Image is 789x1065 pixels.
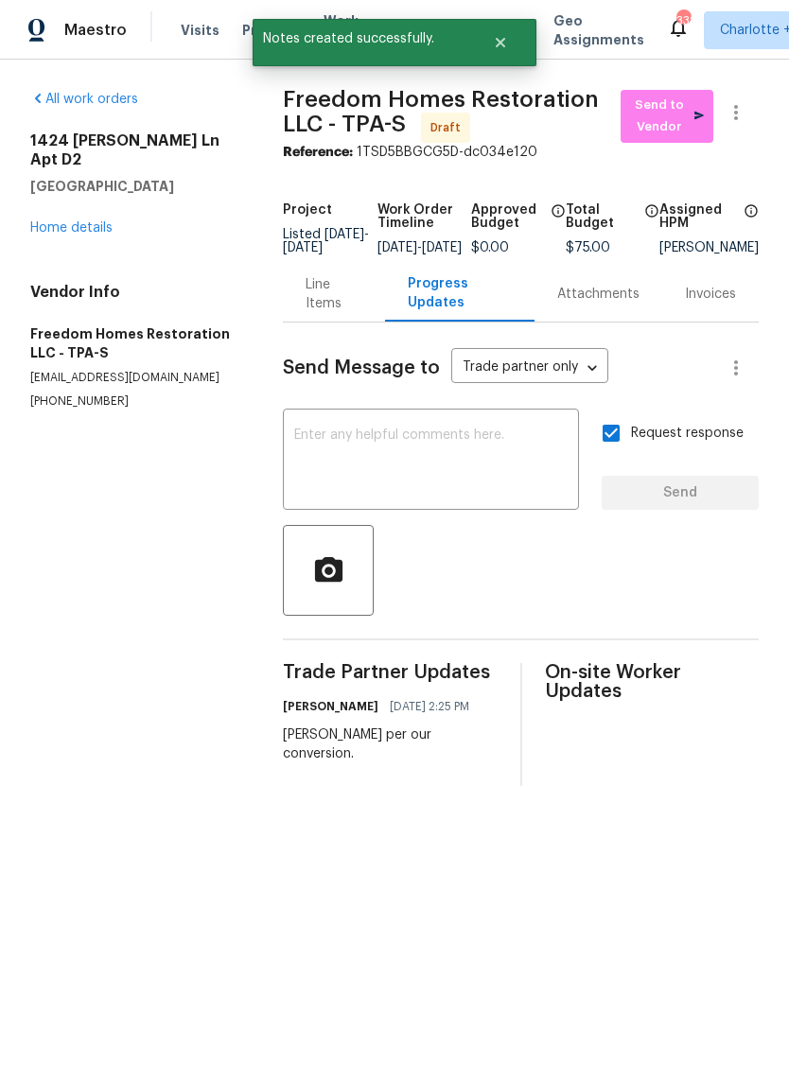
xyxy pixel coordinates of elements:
span: [DATE] [283,241,323,254]
h5: Approved Budget [471,203,544,230]
h5: Freedom Homes Restoration LLC - TPA-S [30,324,237,362]
h4: Vendor Info [30,283,237,302]
span: The total cost of line items that have been approved by both Opendoor and the Trade Partner. This... [551,203,566,241]
h5: [GEOGRAPHIC_DATA] [30,177,237,196]
span: Request response [631,424,744,444]
h5: Project [283,203,332,217]
span: [DATE] [377,241,417,254]
div: Attachments [557,285,640,304]
h5: Work Order Timeline [377,203,471,230]
span: Geo Assignments [553,11,644,49]
span: - [283,228,369,254]
span: Send Message to [283,358,440,377]
span: $75.00 [566,241,610,254]
span: Projects [242,21,301,40]
div: Line Items [306,275,361,313]
span: On-site Worker Updates [545,663,759,701]
div: 1TSD5BBGCG5D-dc034e120 [283,143,759,162]
span: Trade Partner Updates [283,663,497,682]
div: [PERSON_NAME] per our conversion. [283,725,497,763]
span: Visits [181,21,219,40]
div: [PERSON_NAME] [659,241,759,254]
button: Close [469,24,532,61]
h5: Assigned HPM [659,203,738,230]
span: Send to Vendor [630,95,704,138]
div: Invoices [685,285,736,304]
span: [DATE] [324,228,364,241]
a: Home details [30,221,113,235]
p: [EMAIL_ADDRESS][DOMAIN_NAME] [30,370,237,386]
h5: Total Budget [566,203,639,230]
div: Progress Updates [408,274,512,312]
span: - [377,241,462,254]
span: [DATE] 2:25 PM [390,697,469,716]
h6: [PERSON_NAME] [283,697,378,716]
span: The total cost of line items that have been proposed by Opendoor. This sum includes line items th... [644,203,659,241]
a: All work orders [30,93,138,106]
p: [PHONE_NUMBER] [30,393,237,410]
span: Freedom Homes Restoration LLC - TPA-S [283,88,599,135]
span: Work Orders [324,11,372,49]
b: Reference: [283,146,353,159]
div: 332 [676,11,690,30]
span: Maestro [64,21,127,40]
span: Notes created successfully. [253,19,469,59]
span: The hpm assigned to this work order. [744,203,759,241]
button: Send to Vendor [621,90,713,143]
span: Draft [430,118,468,137]
span: [DATE] [422,241,462,254]
span: $0.00 [471,241,509,254]
h2: 1424 [PERSON_NAME] Ln Apt D2 [30,131,237,169]
span: Listed [283,228,369,254]
div: Trade partner only [451,353,608,384]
